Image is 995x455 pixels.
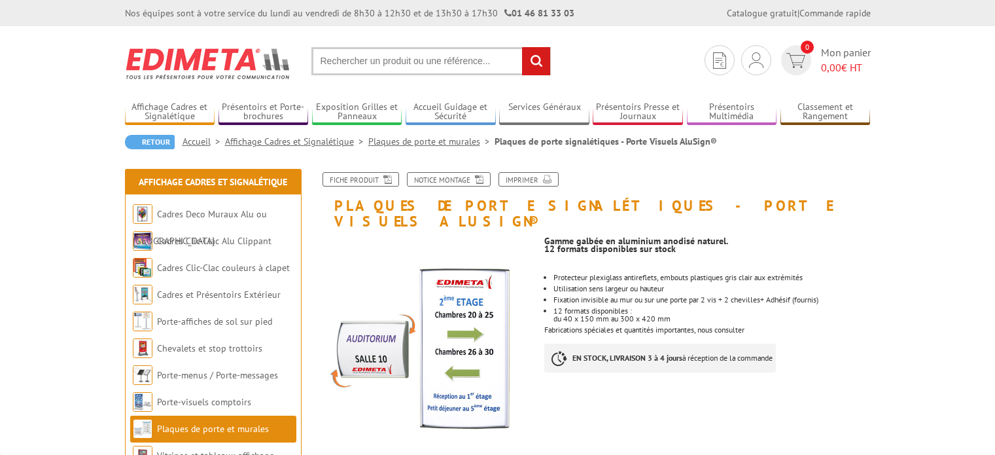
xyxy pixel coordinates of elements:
[125,101,215,123] a: Affichage Cadres et Signalétique
[133,285,152,304] img: Cadres et Présentoirs Extérieur
[133,419,152,439] img: Plaques de porte et murales
[125,7,574,20] div: Nos équipes sont à votre service du lundi au vendredi de 8h30 à 12h30 et de 13h30 à 17h30
[499,101,589,123] a: Services Généraux
[749,52,763,68] img: devis rapide
[407,172,491,187] a: Notice Montage
[225,136,368,147] a: Affichage Cadres et Signalétique
[544,344,776,373] p: à réception de la commande
[778,45,871,75] a: devis rapide 0 Mon panier 0,00€ HT
[311,47,551,75] input: Rechercher un produit ou une référence...
[727,7,871,20] div: |
[157,262,290,274] a: Cadres Clic-Clac couleurs à clapet
[786,53,805,68] img: devis rapide
[157,369,278,381] a: Porte-menus / Porte-messages
[553,274,870,282] li: Protecteur plexiglass antireflets, embouts plastiques gris clair aux extrémités
[553,307,870,315] p: 12 formats disponibles :
[498,172,559,187] a: Imprimer
[572,353,682,363] strong: EN STOCK, LIVRAISON 3 à 4 jours
[713,52,726,69] img: devis rapide
[305,172,881,229] h1: Plaques de porte signalétiques - Porte Visuels AluSign®
[368,136,495,147] a: Plaques de porte et murales
[312,101,402,123] a: Exposition Grilles et Panneaux
[157,316,272,327] a: Porte-affiches de sol sur pied
[125,39,292,88] img: Edimeta
[218,101,309,123] a: Présentoirs et Porte-brochures
[139,176,287,188] a: Affichage Cadres et Signalétique
[133,312,152,331] img: Porte-affiches de sol sur pied
[133,208,267,247] a: Cadres Deco Muraux Alu ou [GEOGRAPHIC_DATA]
[522,47,550,75] input: rechercher
[821,45,871,75] span: Mon panier
[323,172,399,187] a: Fiche produit
[544,245,870,253] p: 12 formats disponibles sur stock
[495,135,717,148] li: Plaques de porte signalétiques - Porte Visuels AluSign®
[544,326,870,334] p: Fabrications spéciales et quantités importantes, nous consulter
[157,342,262,354] a: Chevalets et stop trottoirs
[157,235,271,247] a: Cadres Clic-Clac Alu Clippant
[687,101,777,123] a: Présentoirs Multimédia
[727,7,797,19] a: Catalogue gratuit
[183,136,225,147] a: Accueil
[821,60,871,75] span: € HT
[125,135,175,149] a: Retour
[544,237,870,245] p: Gamme galbée en aluminium anodisé naturel.
[157,289,281,300] a: Cadres et Présentoirs Extérieur
[504,7,574,19] strong: 01 46 81 33 03
[133,392,152,412] img: Porte-visuels comptoirs
[157,396,251,408] a: Porte-visuels comptoirs
[133,204,152,224] img: Cadres Deco Muraux Alu ou Bois
[553,315,870,323] p: du 40 x 150 mm au 300 x 420 mm
[799,7,871,19] a: Commande rapide
[593,101,683,123] a: Présentoirs Presse et Journaux
[821,61,841,74] span: 0,00
[133,365,152,385] img: Porte-menus / Porte-messages
[406,101,496,123] a: Accueil Guidage et Sécurité
[553,296,870,304] li: Fixation invisible au mur ou sur une porte par 2 vis + 2 chevilles+ Adhésif (fournis)
[801,41,814,54] span: 0
[133,338,152,358] img: Chevalets et stop trottoirs
[133,258,152,278] img: Cadres Clic-Clac couleurs à clapet
[780,101,871,123] a: Classement et Rangement
[553,285,870,293] li: Utilisation sens largeur ou hauteur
